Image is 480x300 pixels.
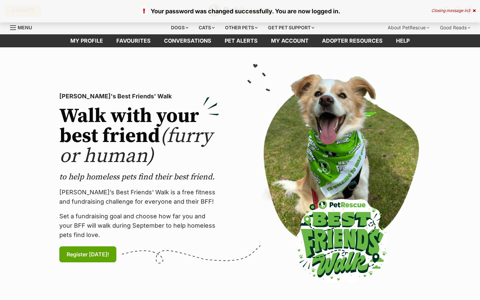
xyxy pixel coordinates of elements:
[59,92,219,101] p: [PERSON_NAME]'s Best Friends' Walk
[389,34,416,47] a: Help
[59,124,212,169] span: (furry or human)
[59,172,219,182] p: to help homeless pets find their best friend.
[59,212,219,240] p: Set a fundraising goal and choose how far you and your BFF will walk during September to help hom...
[18,25,32,30] span: Menu
[59,106,219,166] h2: Walk with your best friend
[110,34,157,47] a: Favourites
[59,188,219,206] p: [PERSON_NAME]’s Best Friends' Walk is a free fitness and fundraising challenge for everyone and t...
[166,21,193,34] div: Dogs
[263,21,319,34] div: Get pet support
[64,34,110,47] a: My profile
[194,21,219,34] div: Cats
[157,34,218,47] a: conversations
[67,250,109,258] span: Register [DATE]!
[264,34,315,47] a: My account
[435,21,475,34] div: Good Reads
[218,34,264,47] a: Pet alerts
[383,21,434,34] div: About PetRescue
[220,21,262,34] div: Other pets
[59,246,116,262] a: Register [DATE]!
[10,21,37,33] a: Menu
[315,34,389,47] a: Adopter resources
